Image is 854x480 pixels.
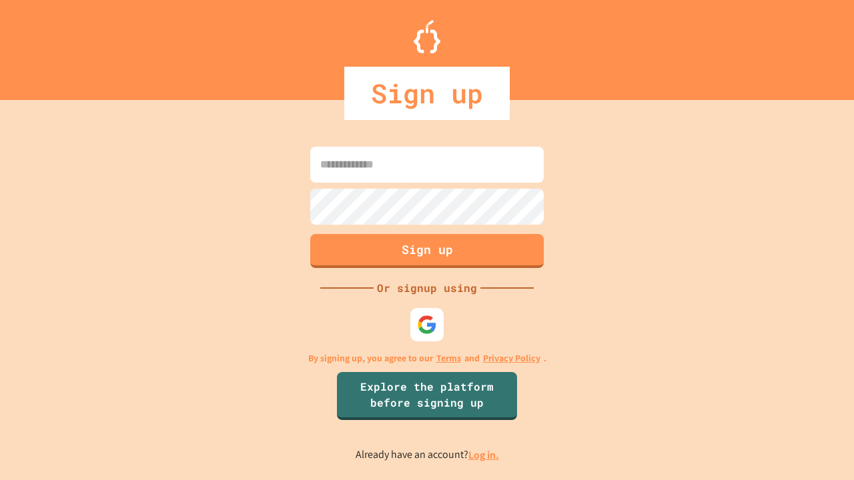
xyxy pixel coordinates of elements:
[798,427,841,467] iframe: chat widget
[468,448,499,462] a: Log in.
[356,447,499,463] p: Already have an account?
[344,67,510,120] div: Sign up
[337,372,517,420] a: Explore the platform before signing up
[414,20,440,53] img: Logo.svg
[310,234,544,268] button: Sign up
[483,351,540,365] a: Privacy Policy
[308,351,546,365] p: By signing up, you agree to our and .
[436,351,461,365] a: Terms
[743,369,841,425] iframe: chat widget
[374,280,480,296] div: Or signup using
[417,315,437,335] img: google-icon.svg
